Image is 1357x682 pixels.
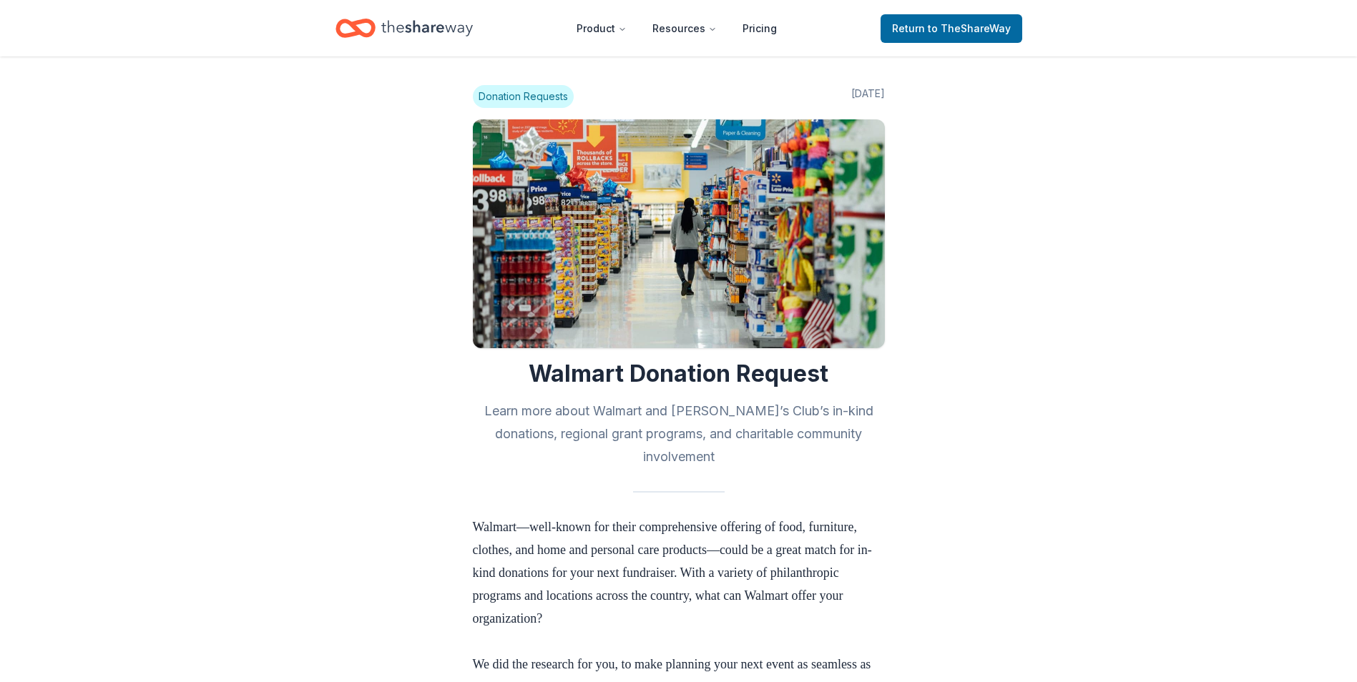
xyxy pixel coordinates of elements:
button: Resources [641,14,728,43]
span: [DATE] [851,85,885,108]
h2: Learn more about Walmart and [PERSON_NAME]’s Club’s in-kind donations, regional grant programs, a... [473,400,885,468]
img: Image for Walmart Donation Request [473,119,885,348]
nav: Main [565,11,788,45]
p: Walmart—well-known for their comprehensive offering of food, furniture, clothes, and home and per... [473,515,885,653]
a: Returnto TheShareWay [881,14,1022,43]
a: Pricing [731,14,788,43]
button: Product [565,14,638,43]
span: Donation Requests [473,85,574,108]
span: to TheShareWay [928,22,1011,34]
span: Return [892,20,1011,37]
h1: Walmart Donation Request [473,360,885,388]
a: Home [335,11,473,45]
